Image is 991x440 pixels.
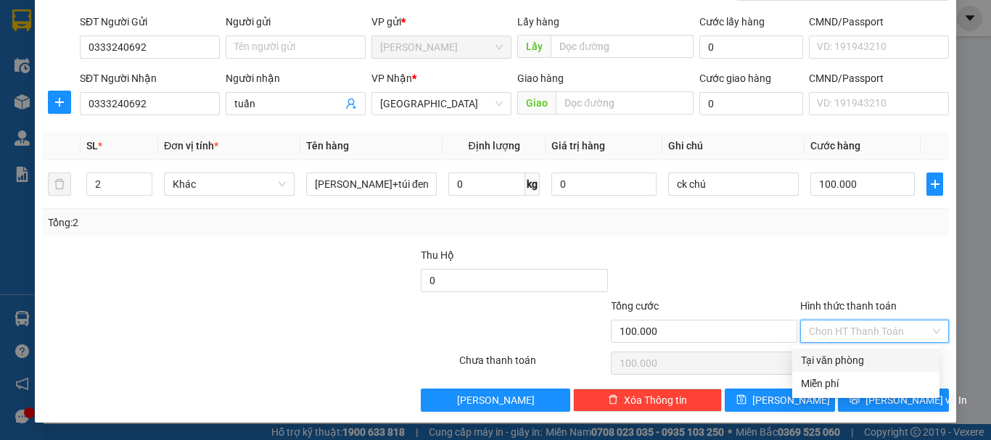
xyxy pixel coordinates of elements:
input: Dọc đường [551,35,694,58]
input: VD: Bàn, Ghế [306,173,437,196]
div: 0917717222 [12,62,128,83]
span: plus [927,178,942,190]
input: Cước lấy hàng [699,36,803,59]
span: Đà Lạt [380,93,503,115]
button: deleteXóa Thông tin [573,389,722,412]
input: 0 [551,173,656,196]
div: Người gửi [226,14,366,30]
span: SL [86,140,98,151]
div: 0977381334 [139,62,286,83]
span: printer [850,394,860,406]
div: [GEOGRAPHIC_DATA] [139,12,286,45]
div: Tổng: 2 [48,215,384,231]
input: Cước giao hàng [699,92,803,115]
div: SĐT Người Gửi [80,14,220,30]
span: Tổng cước [611,300,659,312]
div: kha [139,45,286,62]
span: Giao hàng [517,72,564,84]
label: Cước giao hàng [699,72,771,84]
span: Xóa Thông tin [624,392,687,408]
span: Cước hàng [810,140,860,151]
input: Ghi Chú [668,173,799,196]
span: Đơn vị tính [164,140,218,151]
span: Gửi: [12,12,35,28]
span: phú hội đức trọng [139,83,276,133]
span: delete [608,394,618,406]
button: printer[PERSON_NAME] và In [838,389,949,412]
div: SĐT Người Nhận [80,70,220,86]
span: VP Nhận [371,72,412,84]
div: Miễn phí [801,375,931,391]
span: kg [525,173,540,196]
button: [PERSON_NAME] [421,389,569,412]
button: plus [48,91,71,114]
span: save [736,394,747,406]
span: Giao [517,91,556,115]
label: Cước lấy hàng [699,16,765,28]
button: save[PERSON_NAME] [725,389,836,412]
span: user-add [345,98,357,109]
label: Hình thức thanh toán [800,300,897,312]
div: VP gửi [371,14,511,30]
div: Chưa thanh toán [458,352,609,378]
div: Tại văn phòng [801,352,931,368]
span: [PERSON_NAME] [752,392,830,408]
span: Phan Thiết [380,36,503,58]
input: Dọc đường [556,91,694,115]
span: Lấy hàng [517,16,559,28]
div: CMND/Passport [809,14,949,30]
button: delete [48,173,71,196]
span: Khác [173,173,286,195]
span: DĐ: [139,91,160,106]
span: plus [49,96,70,108]
span: [PERSON_NAME] [457,392,535,408]
div: [PERSON_NAME] [12,12,128,45]
button: plus [926,173,943,196]
div: CMND/Passport [809,70,949,86]
div: thanh [12,45,128,62]
div: Người nhận [226,70,366,86]
span: Thu Hộ [421,249,454,261]
span: Lấy [517,35,551,58]
span: Nhận: [139,12,173,28]
span: Giá trị hàng [551,140,605,151]
span: Tên hàng [306,140,349,151]
span: Định lượng [468,140,519,151]
th: Ghi chú [662,132,805,160]
span: [PERSON_NAME] và In [865,392,967,408]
